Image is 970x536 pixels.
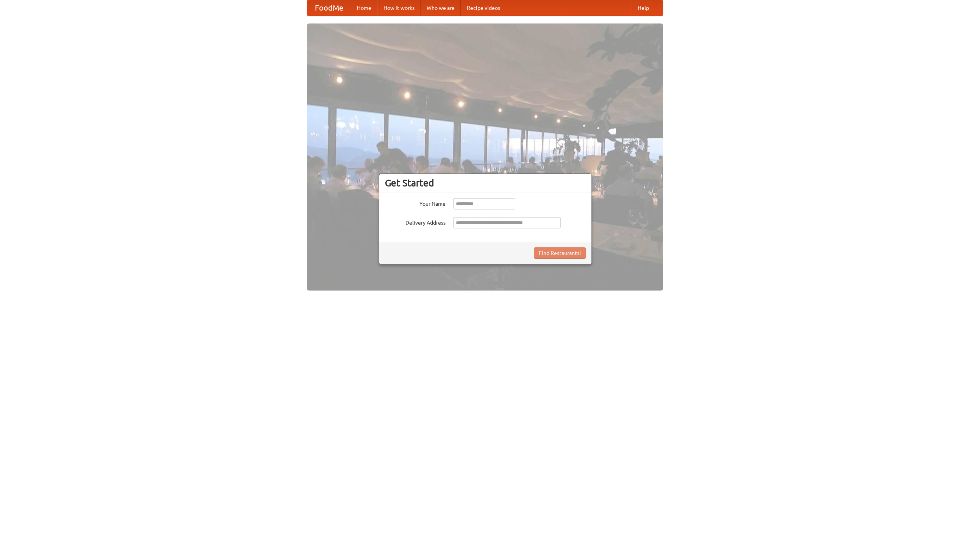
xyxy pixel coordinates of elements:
a: Who we are [421,0,461,16]
label: Delivery Address [385,217,446,227]
a: How it works [377,0,421,16]
label: Your Name [385,198,446,208]
a: Help [632,0,655,16]
a: Recipe videos [461,0,506,16]
a: Home [351,0,377,16]
button: Find Restaurants! [534,247,586,259]
a: FoodMe [307,0,351,16]
h3: Get Started [385,177,586,189]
